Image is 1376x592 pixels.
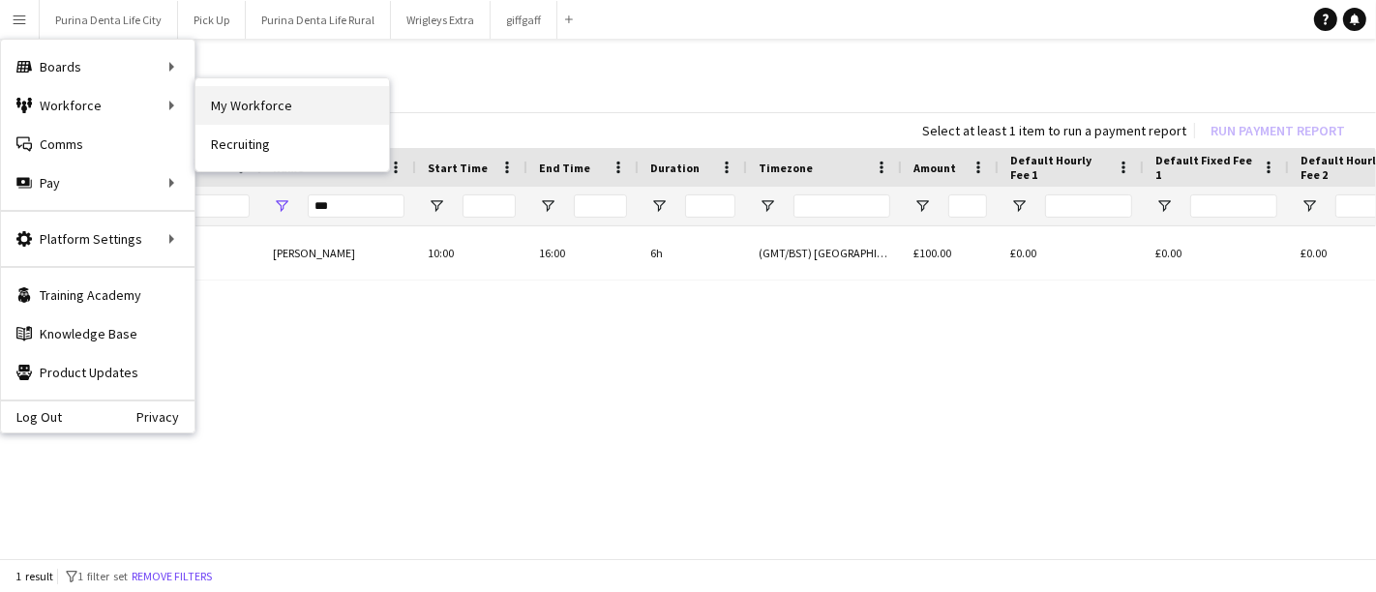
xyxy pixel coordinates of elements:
[650,197,668,215] button: Open Filter Menu
[1010,197,1028,215] button: Open Filter Menu
[574,194,627,218] input: End Time Filter Input
[639,226,747,280] div: 6h
[527,226,639,280] div: 16:00
[747,226,902,280] div: (GMT/BST) [GEOGRAPHIC_DATA]
[246,1,391,39] button: Purina Denta Life Rural
[1,409,62,425] a: Log Out
[1155,197,1173,215] button: Open Filter Menu
[539,197,556,215] button: Open Filter Menu
[463,194,516,218] input: Start Time Filter Input
[273,246,355,260] span: [PERSON_NAME]
[1,125,194,163] a: Comms
[1,86,194,125] div: Workforce
[1301,197,1318,215] button: Open Filter Menu
[416,226,527,280] div: 10:00
[1190,194,1277,218] input: Default Fixed Fee 1 Filter Input
[913,246,951,260] span: £100.00
[308,194,404,218] input: Name Filter Input
[145,226,261,280] div: 17
[1045,194,1132,218] input: Default Hourly Fee 1 Filter Input
[650,161,700,175] span: Duration
[1,220,194,258] div: Platform Settings
[192,194,250,218] input: Workforce ID Filter Input
[491,1,557,39] button: giffgaff
[40,1,178,39] button: Purina Denta Life City
[1144,226,1289,280] div: £0.00
[1,353,194,392] a: Product Updates
[391,1,491,39] button: Wrigleys Extra
[77,569,128,583] span: 1 filter set
[1,47,194,86] div: Boards
[759,197,776,215] button: Open Filter Menu
[128,566,216,587] button: Remove filters
[539,161,590,175] span: End Time
[195,125,389,163] a: Recruiting
[428,197,445,215] button: Open Filter Menu
[273,197,290,215] button: Open Filter Menu
[178,1,246,39] button: Pick Up
[948,194,987,218] input: Amount Filter Input
[195,86,389,125] a: My Workforce
[428,161,488,175] span: Start Time
[922,122,1186,139] div: Select at least 1 item to run a payment report
[793,194,890,218] input: Timezone Filter Input
[759,161,813,175] span: Timezone
[1155,153,1254,182] span: Default Fixed Fee 1
[1010,153,1109,182] span: Default Hourly Fee 1
[1,314,194,353] a: Knowledge Base
[1,163,194,202] div: Pay
[136,409,194,425] a: Privacy
[999,226,1144,280] div: £0.00
[913,197,931,215] button: Open Filter Menu
[913,161,956,175] span: Amount
[1,276,194,314] a: Training Academy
